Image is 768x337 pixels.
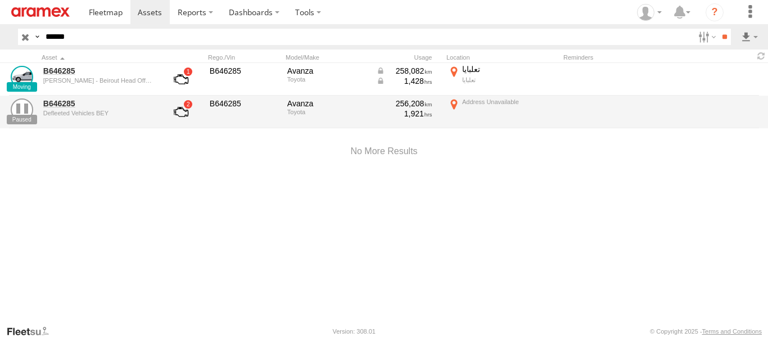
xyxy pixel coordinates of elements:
[11,98,33,121] a: View Asset Details
[287,76,368,83] div: Toyota
[287,66,368,76] div: Avanza
[208,53,281,61] div: Rego./Vin
[333,328,376,335] div: Version: 308.01
[160,66,202,93] a: View Asset with Fault/s
[43,110,152,116] div: undefined
[702,328,762,335] a: Terms and Conditions
[286,53,370,61] div: Model/Make
[287,98,368,109] div: Avanza
[446,64,559,95] label: Click to View Current Location
[563,53,663,61] div: Reminders
[376,76,432,86] div: Data from Vehicle CANbus
[740,29,759,45] label: Export results as...
[43,98,152,109] a: B646285
[210,66,279,76] div: B646285
[462,64,557,74] div: تعلبايا
[376,66,432,76] div: Data from Vehicle CANbus
[374,53,442,61] div: Usage
[43,66,152,76] a: B646285
[650,328,762,335] div: © Copyright 2025 -
[33,29,42,45] label: Search Query
[446,53,559,61] div: Location
[6,326,58,337] a: Visit our Website
[42,53,154,61] div: Click to Sort
[160,98,202,125] a: View Asset with Fault/s
[287,109,368,115] div: Toyota
[11,7,70,17] img: aramex-logo.svg
[376,109,432,119] div: 1,921
[210,98,279,109] div: B646285
[694,29,718,45] label: Search Filter Options
[633,4,666,21] div: Mazen Siblini
[43,77,152,84] div: undefined
[462,76,557,84] div: تعلبايا
[706,3,724,21] i: ?
[755,51,768,61] span: Refresh
[11,66,33,88] a: View Asset Details
[376,98,432,109] div: 256,208
[446,97,559,127] label: Click to View Current Location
